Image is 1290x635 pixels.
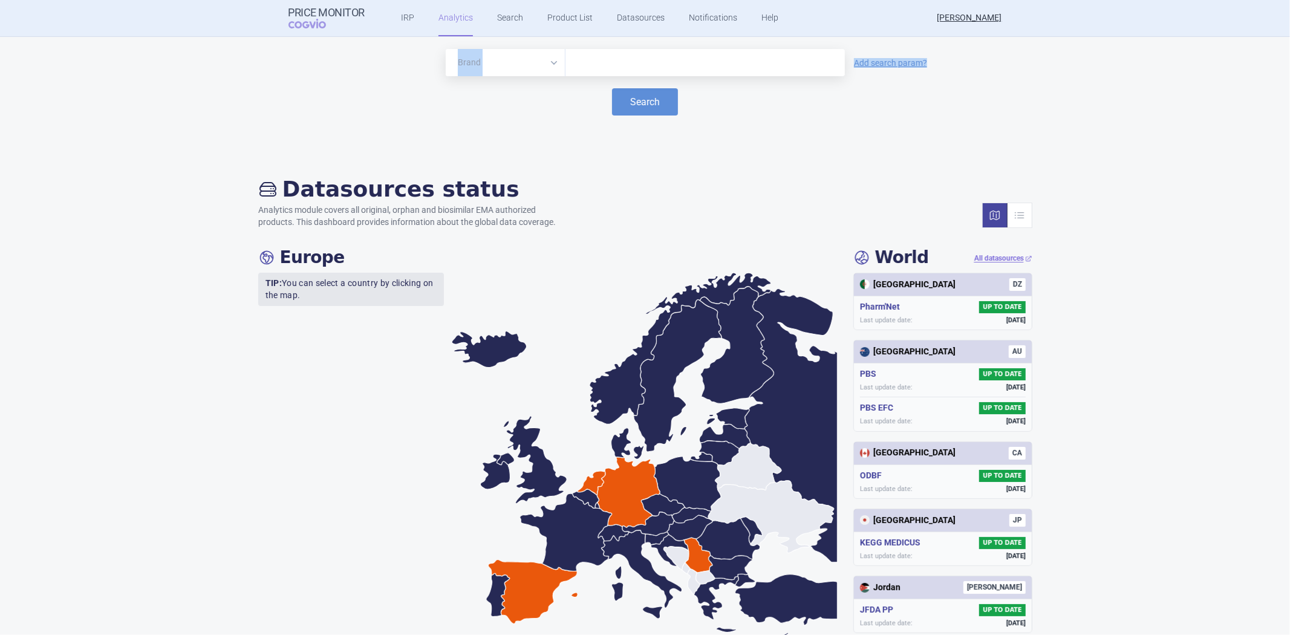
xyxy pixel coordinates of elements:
h4: Europe [258,247,345,268]
a: Add search param? [854,59,927,67]
img: Canada [860,448,870,458]
h5: ODBF [860,470,887,482]
span: UP TO DATE [979,604,1025,616]
span: Last update date: [860,552,913,561]
span: DZ [1009,278,1026,291]
span: [DATE] [1006,552,1026,561]
span: Last update date: [860,316,913,325]
img: Algeria [860,279,870,289]
span: AU [1009,345,1026,358]
span: [DATE] [1006,417,1026,426]
span: Last update date: [860,484,913,493]
span: [DATE] [1006,619,1026,628]
span: [PERSON_NAME] [963,581,1026,594]
h5: Pharm'Net [860,301,905,313]
div: [GEOGRAPHIC_DATA] [860,346,956,358]
span: UP TO DATE [979,402,1025,414]
span: UP TO DATE [979,537,1025,549]
h5: JFDA PP [860,604,898,616]
div: Jordan [860,582,901,594]
button: Search [612,88,678,116]
span: UP TO DATE [979,368,1025,380]
span: CA [1009,447,1026,460]
img: Jordan [860,583,870,593]
div: [GEOGRAPHIC_DATA] [860,279,956,291]
h4: World [853,247,929,268]
h5: PBS [860,368,881,380]
h5: PBS EFC [860,402,898,414]
img: Japan [860,515,870,525]
span: JP [1009,514,1026,527]
a: All datasources [974,253,1032,264]
h2: Datasources status [258,176,568,202]
strong: TIP: [265,278,282,288]
span: Last update date: [860,619,913,628]
span: Last update date: [860,417,913,426]
span: [DATE] [1006,316,1026,325]
span: [DATE] [1006,484,1026,493]
p: You can select a country by clicking on the map. [258,273,445,306]
div: [GEOGRAPHIC_DATA] [860,447,956,459]
strong: Price Monitor [288,7,365,19]
h5: KEGG MEDICUS [860,537,925,549]
span: COGVIO [288,19,343,28]
span: UP TO DATE [979,301,1025,313]
a: Price MonitorCOGVIO [288,7,365,30]
div: [GEOGRAPHIC_DATA] [860,515,956,527]
img: Australia [860,347,870,357]
span: [DATE] [1006,383,1026,392]
span: Last update date: [860,383,913,392]
p: Analytics module covers all original, orphan and biosimilar EMA authorized products. This dashboa... [258,204,568,228]
span: UP TO DATE [979,470,1025,482]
